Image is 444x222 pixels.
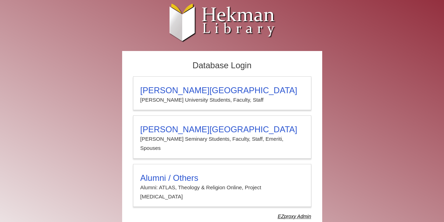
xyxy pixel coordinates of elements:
[140,134,304,153] p: [PERSON_NAME] Seminary Students, Faculty, Staff, Emeriti, Spouses
[140,173,304,202] summary: Alumni / OthersAlumni: ATLAS, Theology & Religion Online, Project [MEDICAL_DATA]
[140,125,304,134] h3: [PERSON_NAME][GEOGRAPHIC_DATA]
[278,214,311,219] dfn: Use Alumni login
[133,115,311,159] a: [PERSON_NAME][GEOGRAPHIC_DATA][PERSON_NAME] Seminary Students, Faculty, Staff, Emeriti, Spouses
[140,95,304,104] p: [PERSON_NAME] University Students, Faculty, Staff
[140,173,304,183] h3: Alumni / Others
[140,85,304,95] h3: [PERSON_NAME][GEOGRAPHIC_DATA]
[140,183,304,202] p: Alumni: ATLAS, Theology & Religion Online, Project [MEDICAL_DATA]
[130,58,315,73] h2: Database Login
[133,76,311,110] a: [PERSON_NAME][GEOGRAPHIC_DATA][PERSON_NAME] University Students, Faculty, Staff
